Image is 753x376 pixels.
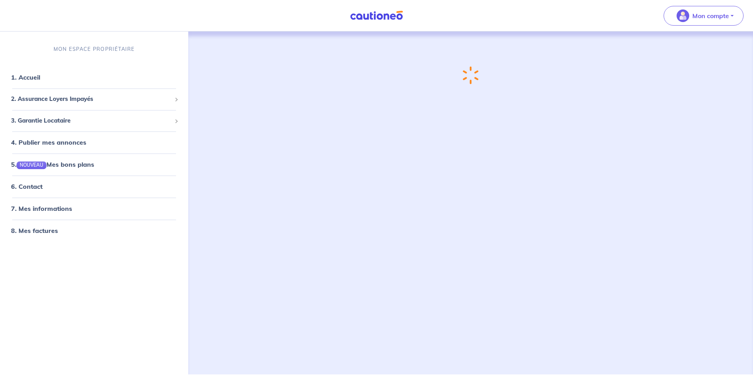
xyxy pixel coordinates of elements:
span: 3. Garantie Locataire [11,116,171,125]
img: loading-spinner [462,66,479,85]
span: 2. Assurance Loyers Impayés [11,95,171,104]
a: 7. Mes informations [11,205,72,213]
div: 7. Mes informations [3,201,185,217]
a: 1. Accueil [11,74,40,82]
img: Cautioneo [347,11,406,20]
div: 6. Contact [3,179,185,195]
div: 5.NOUVEAUMes bons plans [3,157,185,173]
p: Mon compte [692,11,729,20]
div: 2. Assurance Loyers Impayés [3,92,185,107]
div: 1. Accueil [3,70,185,86]
a: 6. Contact [11,183,43,191]
div: 3. Garantie Locataire [3,113,185,128]
a: 5.NOUVEAUMes bons plans [11,161,94,169]
button: illu_account_valid_menu.svgMon compte [664,6,744,26]
img: illu_account_valid_menu.svg [677,9,689,22]
p: MON ESPACE PROPRIÉTAIRE [54,45,135,53]
div: 4. Publier mes annonces [3,135,185,151]
a: 4. Publier mes annonces [11,139,86,147]
div: 8. Mes factures [3,223,185,239]
a: 8. Mes factures [11,227,58,235]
